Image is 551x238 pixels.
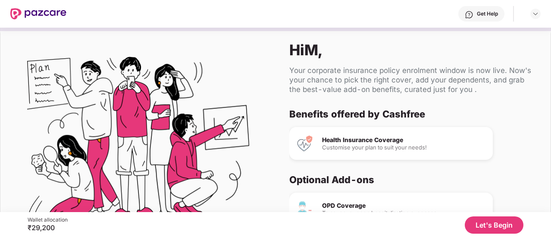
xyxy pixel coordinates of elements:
[10,8,66,19] img: New Pazcare Logo
[296,135,313,152] img: Health Insurance Coverage
[289,41,537,59] div: Hi M ,
[289,174,530,186] div: Optional Add-ons
[289,108,530,120] div: Benefits offered by Cashfree
[465,216,523,234] button: Let's Begin
[322,203,486,209] div: OPD Coverage
[296,200,313,218] img: OPD Coverage
[322,210,486,216] div: To cover your non hospitalisation expenses
[532,10,539,17] img: svg+xml;base64,PHN2ZyBpZD0iRHJvcGRvd24tMzJ4MzIiIHhtbG5zPSJodHRwOi8vd3d3LnczLm9yZy8yMDAwL3N2ZyIgd2...
[28,216,68,223] div: Wallet allocation
[477,10,498,17] div: Get Help
[322,137,486,143] div: Health Insurance Coverage
[28,223,68,232] div: ₹29,200
[322,145,486,150] div: Customise your plan to suit your needs!
[465,10,473,19] img: svg+xml;base64,PHN2ZyBpZD0iSGVscC0zMngzMiIgeG1sbnM9Imh0dHA6Ly93d3cudzMub3JnLzIwMDAvc3ZnIiB3aWR0aD...
[289,66,537,94] div: Your corporate insurance policy enrolment window is now live. Now's your chance to pick the right...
